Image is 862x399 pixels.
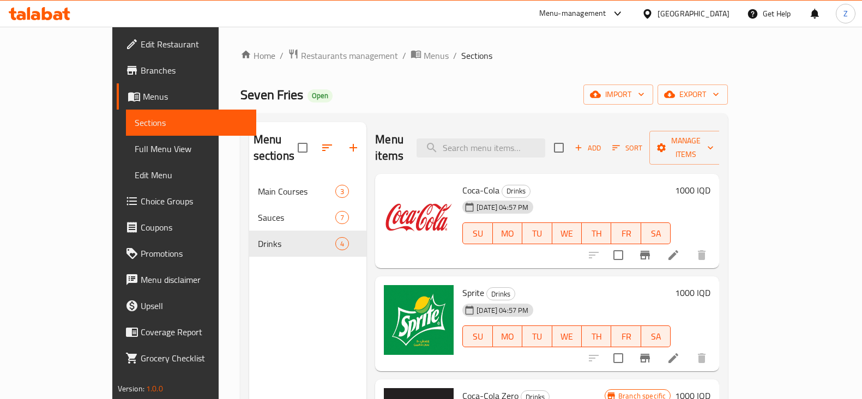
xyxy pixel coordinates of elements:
[336,186,348,197] span: 3
[487,288,515,300] span: Drinks
[467,329,488,344] span: SU
[135,142,248,155] span: Full Menu View
[258,211,336,224] span: Sauces
[335,237,349,250] div: items
[240,49,728,63] nav: breadcrumb
[126,162,256,188] a: Edit Menu
[249,204,367,231] div: Sauces7
[308,91,333,100] span: Open
[641,222,671,244] button: SA
[616,226,636,241] span: FR
[240,82,303,107] span: Seven Fries
[570,140,605,156] button: Add
[301,49,398,62] span: Restaurants management
[117,240,256,267] a: Promotions
[592,88,644,101] span: import
[384,183,454,252] img: Coca-Cola
[143,90,248,103] span: Menus
[583,84,653,105] button: import
[141,299,248,312] span: Upsell
[586,329,607,344] span: TH
[141,38,248,51] span: Edit Restaurant
[616,329,636,344] span: FR
[658,8,730,20] div: [GEOGRAPHIC_DATA]
[573,142,602,154] span: Add
[417,138,545,158] input: search
[582,222,611,244] button: TH
[610,140,645,156] button: Sort
[611,222,641,244] button: FR
[527,329,547,344] span: TU
[547,136,570,159] span: Select section
[240,49,275,62] a: Home
[666,88,719,101] span: export
[539,7,606,20] div: Menu-management
[135,116,248,129] span: Sections
[336,239,348,249] span: 4
[552,325,582,347] button: WE
[646,226,666,241] span: SA
[254,131,298,164] h2: Menu sections
[462,325,492,347] button: SU
[258,237,336,250] span: Drinks
[411,49,449,63] a: Menus
[117,31,256,57] a: Edit Restaurant
[249,231,367,257] div: Drinks4
[658,84,728,105] button: export
[557,226,577,241] span: WE
[497,329,518,344] span: MO
[582,325,611,347] button: TH
[462,182,499,198] span: Coca-Cola
[126,136,256,162] a: Full Menu View
[141,221,248,234] span: Coupons
[472,202,533,213] span: [DATE] 04:57 PM
[291,136,314,159] span: Select all sections
[649,131,722,165] button: Manage items
[607,347,630,370] span: Select to update
[675,183,710,198] h6: 1000 IQD
[424,49,449,62] span: Menus
[689,345,715,371] button: delete
[467,226,488,241] span: SU
[141,273,248,286] span: Menu disclaimer
[126,110,256,136] a: Sections
[611,325,641,347] button: FR
[667,352,680,365] a: Edit menu item
[675,285,710,300] h6: 1000 IQD
[586,226,607,241] span: TH
[462,222,492,244] button: SU
[493,325,522,347] button: MO
[117,214,256,240] a: Coupons
[632,345,658,371] button: Branch-specific-item
[141,64,248,77] span: Branches
[141,325,248,338] span: Coverage Report
[280,49,284,62] li: /
[461,49,492,62] span: Sections
[308,89,333,102] div: Open
[141,247,248,260] span: Promotions
[335,185,349,198] div: items
[472,305,533,316] span: [DATE] 04:57 PM
[612,142,642,154] span: Sort
[527,226,547,241] span: TU
[453,49,457,62] li: /
[258,185,336,198] span: Main Courses
[570,140,605,156] span: Add item
[486,287,515,300] div: Drinks
[658,134,714,161] span: Manage items
[141,352,248,365] span: Grocery Checklist
[117,188,256,214] a: Choice Groups
[641,325,671,347] button: SA
[117,57,256,83] a: Branches
[522,325,552,347] button: TU
[632,242,658,268] button: Branch-specific-item
[146,382,163,396] span: 1.0.0
[118,382,144,396] span: Version:
[117,319,256,345] a: Coverage Report
[552,222,582,244] button: WE
[249,174,367,261] nav: Menu sections
[605,140,649,156] span: Sort items
[502,185,531,198] div: Drinks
